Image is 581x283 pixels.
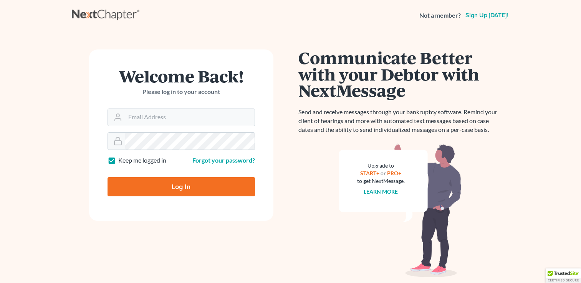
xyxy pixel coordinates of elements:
a: START+ [360,170,379,176]
a: Learn more [364,188,398,195]
div: TrustedSite Certified [546,268,581,283]
img: nextmessage_bg-59042aed3d76b12b5cd301f8e5b87938c9018125f34e5fa2b7a6b67550977c72.svg [339,143,462,278]
p: Please log in to your account [108,87,255,96]
div: Upgrade to [357,162,405,169]
input: Log In [108,177,255,196]
label: Keep me logged in [118,156,166,165]
p: Send and receive messages through your bankruptcy software. Remind your client of hearings and mo... [298,108,502,134]
strong: Not a member? [419,11,461,20]
h1: Welcome Back! [108,68,255,84]
a: Sign up [DATE]! [464,12,510,18]
h1: Communicate Better with your Debtor with NextMessage [298,49,502,99]
a: PRO+ [387,170,401,176]
div: to get NextMessage. [357,177,405,185]
a: Forgot your password? [192,156,255,164]
input: Email Address [125,109,255,126]
span: or [381,170,386,176]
